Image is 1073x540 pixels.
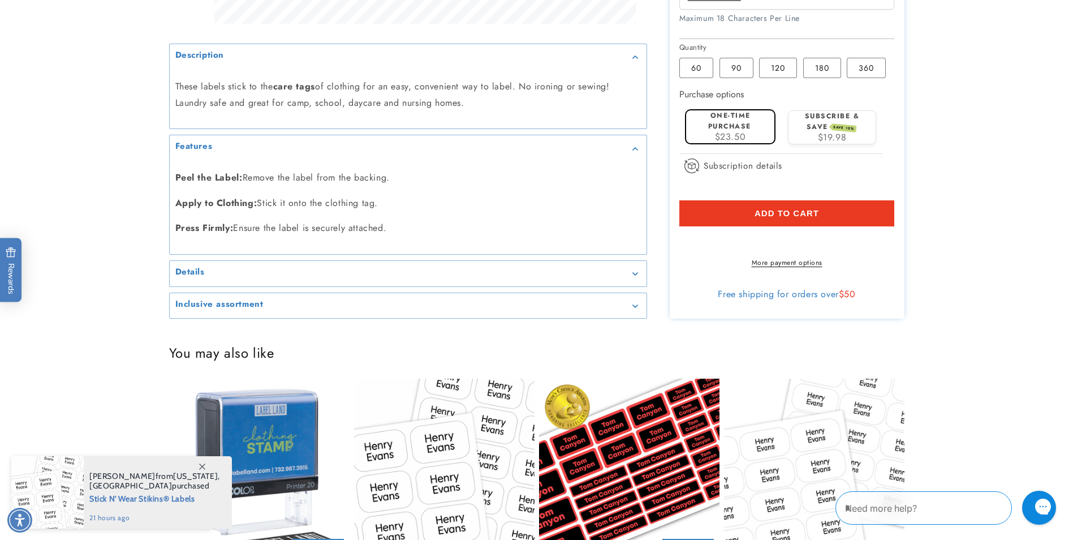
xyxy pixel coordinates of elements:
iframe: Gorgias Floating Chat [835,487,1062,529]
label: Subscribe & save [805,111,860,132]
h2: Description [175,50,225,61]
span: SAVE 15% [831,124,856,133]
div: Free shipping for orders over [679,289,894,300]
p: Ensure the label is securely attached. [175,220,641,237]
strong: Press Firmly: [175,221,234,234]
label: Purchase options [679,88,744,101]
span: Subscription details [704,159,782,173]
a: More payment options [679,258,894,268]
summary: Details [170,261,647,286]
label: 60 [679,58,713,78]
span: 21 hours ago [89,513,220,523]
div: Accessibility Menu [7,508,32,533]
span: [GEOGRAPHIC_DATA] [89,481,172,491]
span: 50 [844,288,855,301]
span: $19.98 [818,131,847,144]
span: $23.50 [715,130,746,143]
button: Add to cart [679,200,894,226]
label: One-time purchase [708,110,751,131]
strong: care tags [273,80,315,93]
h2: Features [175,141,213,152]
span: from , purchased [89,472,220,491]
p: Stick it onto the clothing tag. [175,195,641,211]
strong: Peel the Label: [175,171,243,184]
summary: Features [170,135,647,161]
legend: Quantity [679,42,708,53]
label: 90 [719,58,753,78]
h2: You may also like [169,344,904,362]
span: Stick N' Wear Stikins® Labels [89,491,220,505]
strong: Apply to Clothing: [175,196,257,209]
label: 360 [847,58,886,78]
div: Maximum 18 Characters Per Line [679,12,894,24]
label: 180 [803,58,841,78]
h2: Inclusive assortment [175,299,264,310]
label: 120 [759,58,797,78]
iframe: Sign Up via Text for Offers [9,449,143,483]
span: Add to cart [755,208,819,218]
summary: Inclusive assortment [170,293,647,319]
span: Rewards [6,247,16,294]
summary: Description [170,44,647,70]
span: [US_STATE] [173,471,218,481]
h2: Details [175,267,205,278]
p: These labels stick to the of clothing for an easy, convenient way to label. No ironing or sewing!... [175,79,641,112]
p: Remove the label from the backing. [175,170,641,186]
span: $ [839,288,844,301]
